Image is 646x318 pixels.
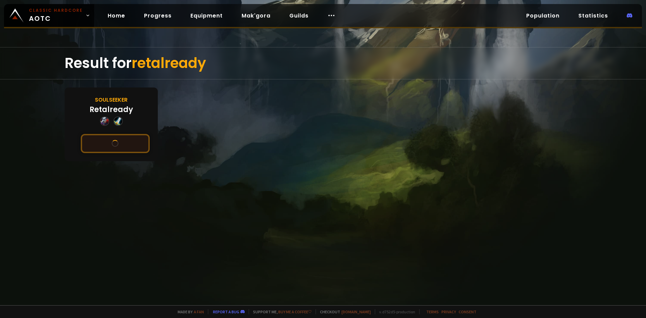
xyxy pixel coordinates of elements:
[29,7,83,24] span: AOTC
[174,309,204,314] span: Made by
[236,9,276,23] a: Mak'gora
[139,9,177,23] a: Progress
[316,309,371,314] span: Checkout
[95,96,128,104] div: Soulseeker
[426,309,439,314] a: Terms
[132,53,206,73] span: retalready
[459,309,476,314] a: Consent
[65,47,581,79] div: Result for
[89,104,133,115] div: Retalready
[521,9,565,23] a: Population
[194,309,204,314] a: a fan
[249,309,312,314] span: Support me,
[342,309,371,314] a: [DOMAIN_NAME]
[81,134,150,153] button: See this character
[284,9,314,23] a: Guilds
[102,9,131,23] a: Home
[29,7,83,13] small: Classic Hardcore
[213,309,239,314] a: Report a bug
[278,309,312,314] a: Buy me a coffee
[441,309,456,314] a: Privacy
[375,309,415,314] span: v. d752d5 - production
[4,4,94,27] a: Classic HardcoreAOTC
[185,9,228,23] a: Equipment
[573,9,613,23] a: Statistics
